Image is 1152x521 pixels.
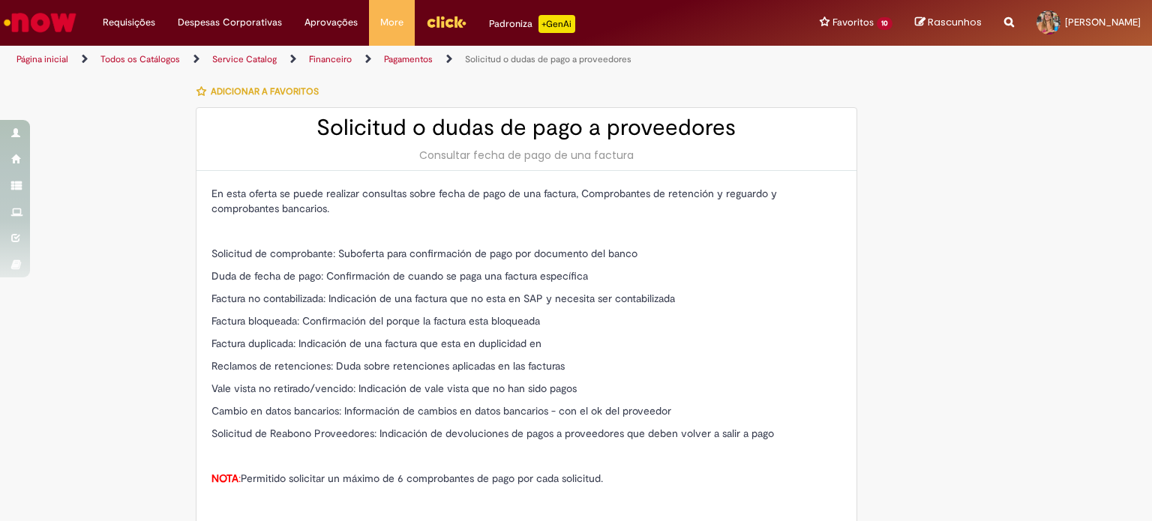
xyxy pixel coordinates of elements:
[211,268,841,283] p: Duda de fecha de pago: Confirmación de cuando se paga una factura específica
[211,472,241,485] span: :
[211,291,841,306] p: Factura no contabilizada: Indicación de una factura que no esta en SAP y necesita ser contabilizada
[211,471,841,486] p: Permitido solicitar un máximo de 6 comprobantes de pago por cada solicitud.
[211,246,841,261] p: Solicitud de comprobante: Suboferta para confirmación de pago por documento del banco
[877,17,892,30] span: 10
[211,358,841,373] p: Reclamos de retenciones: Duda sobre retenciones aplicadas en las facturas
[211,313,841,328] p: Factura bloqueada: Confirmación del porque la factura esta bloqueada
[380,15,403,30] span: More
[11,46,757,73] ul: Trilhas de página
[465,53,631,65] a: Solicitud o dudas de pago a proveedores
[100,53,180,65] a: Todos os Catálogos
[211,381,841,396] p: Vale vista no retirado/vencido: Indicación de vale vista que no han sido pagos
[211,472,238,485] strong: NOTA
[103,15,155,30] span: Requisições
[489,15,575,33] div: Padroniza
[426,10,466,33] img: click_logo_yellow_360x200.png
[1065,16,1141,28] span: [PERSON_NAME]
[384,53,433,65] a: Pagamentos
[211,426,841,441] p: Solicitud de Reabono Proveedores: Indicación de devoluciones de pagos a proveedores que deben vol...
[538,15,575,33] p: +GenAi
[1,7,79,37] img: ServiceNow
[212,53,277,65] a: Service Catalog
[832,15,874,30] span: Favoritos
[309,53,352,65] a: Financeiro
[211,115,841,140] h2: Solicitud o dudas de pago a proveedores
[211,403,841,418] p: Cambio en datos bancarios: Información de cambios en datos bancarios - con el ok del proveedor
[16,53,68,65] a: Página inicial
[928,15,982,29] span: Rascunhos
[211,186,841,216] p: En esta oferta se puede realizar consultas sobre fecha de pago de una factura, Comprobantes de re...
[178,15,282,30] span: Despesas Corporativas
[211,336,841,351] p: Factura duplicada: Indicación de una factura que esta en duplicidad en
[211,148,841,163] div: Consultar fecha de pago de una factura
[915,16,982,30] a: Rascunhos
[196,76,327,107] button: Adicionar a Favoritos
[211,85,319,97] span: Adicionar a Favoritos
[304,15,358,30] span: Aprovações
